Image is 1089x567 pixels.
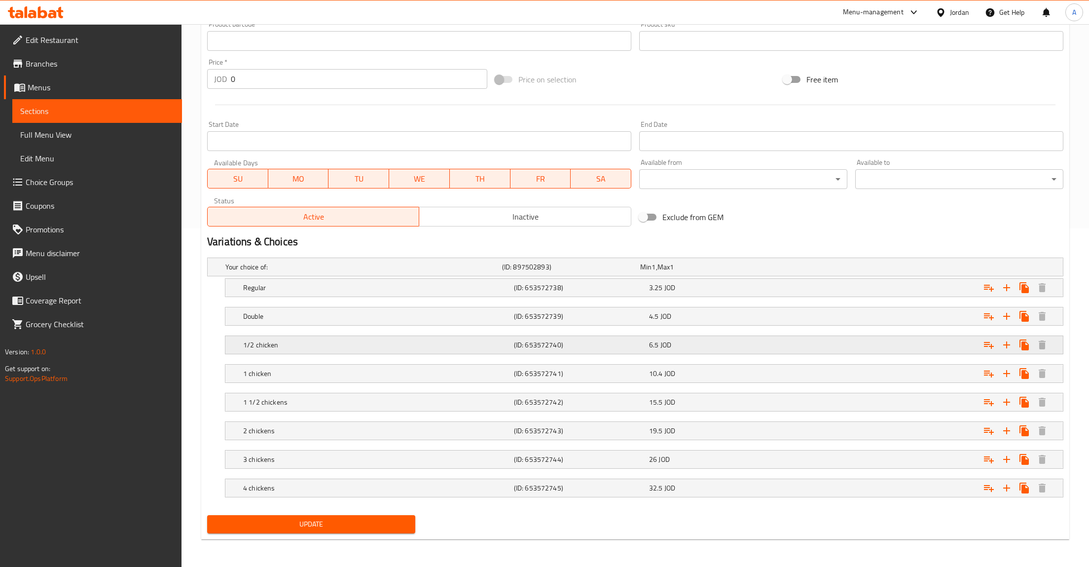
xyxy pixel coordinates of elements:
[268,169,329,189] button: MO
[664,367,675,380] span: JOD
[243,369,510,378] h5: 1 chicken
[1016,479,1033,497] button: Clone new choice
[4,265,182,289] a: Upsell
[998,422,1016,440] button: Add new choice
[998,393,1016,411] button: Add new choice
[393,172,446,186] span: WE
[855,169,1063,189] div: ​
[225,393,1063,411] div: Expand
[31,345,46,358] span: 1.0.0
[1016,422,1033,440] button: Clone new choice
[649,310,658,323] span: 4.5
[1033,393,1051,411] button: Delete 1 1/2 chickens
[1033,279,1051,297] button: Delete Regular
[664,482,675,494] span: JOD
[243,426,510,436] h5: 2 chickens
[243,397,510,407] h5: 1 1/2 chickens
[980,393,998,411] button: Add choice group
[4,194,182,218] a: Coupons
[518,74,577,85] span: Price on selection
[514,340,645,350] h5: (ID: 653572740)
[640,262,774,272] div: ,
[212,210,415,224] span: Active
[20,105,174,117] span: Sections
[980,422,998,440] button: Add choice group
[639,169,847,189] div: ​
[214,73,227,85] p: JOD
[4,170,182,194] a: Choice Groups
[4,241,182,265] a: Menu disclaimer
[225,365,1063,382] div: Expand
[4,28,182,52] a: Edit Restaurant
[514,454,645,464] h5: (ID: 653572744)
[207,234,1063,249] h2: Variations & Choices
[207,515,415,533] button: Update
[514,397,645,407] h5: (ID: 653572742)
[652,261,655,273] span: 1
[1072,7,1076,18] span: A
[389,169,450,189] button: WE
[670,261,674,273] span: 1
[639,31,1063,51] input: Please enter product sku
[4,312,182,336] a: Grocery Checklist
[640,261,652,273] span: Min
[1033,307,1051,325] button: Delete Double
[664,396,675,409] span: JOD
[980,279,998,297] button: Add choice group
[649,281,663,294] span: 3.25
[514,426,645,436] h5: (ID: 653572743)
[26,271,174,283] span: Upsell
[26,318,174,330] span: Grocery Checklist
[225,279,1063,297] div: Expand
[212,172,264,186] span: SU
[662,211,724,223] span: Exclude from GEM
[1016,365,1033,382] button: Clone new choice
[207,169,268,189] button: SU
[664,281,675,294] span: JOD
[1033,422,1051,440] button: Delete 2 chickens
[980,365,998,382] button: Add choice group
[571,169,631,189] button: SA
[660,310,671,323] span: JOD
[225,422,1063,440] div: Expand
[225,307,1063,325] div: Expand
[20,152,174,164] span: Edit Menu
[998,365,1016,382] button: Add new choice
[658,453,669,466] span: JOD
[450,169,510,189] button: TH
[12,123,182,147] a: Full Menu View
[12,147,182,170] a: Edit Menu
[243,311,510,321] h5: Double
[26,224,174,235] span: Promotions
[980,307,998,325] button: Add choice group
[454,172,507,186] span: TH
[20,129,174,141] span: Full Menu View
[998,451,1016,468] button: Add new choice
[649,482,663,494] span: 32.5
[243,454,510,464] h5: 3 chickens
[419,207,631,227] button: Inactive
[5,362,50,375] span: Get support on:
[649,367,663,380] span: 10.4
[28,81,174,93] span: Menus
[207,31,631,51] input: Please enter product barcode
[649,396,663,409] span: 15.5
[998,279,1016,297] button: Add new choice
[225,479,1063,497] div: Expand
[1016,451,1033,468] button: Clone new choice
[4,218,182,241] a: Promotions
[660,339,671,351] span: JOD
[225,336,1063,354] div: Expand
[231,69,487,89] input: Please enter price
[1016,279,1033,297] button: Clone new choice
[843,6,904,18] div: Menu-management
[1033,479,1051,497] button: Delete 4 chickens
[1016,393,1033,411] button: Clone new choice
[510,169,571,189] button: FR
[215,518,407,530] span: Update
[26,34,174,46] span: Edit Restaurant
[423,210,627,224] span: Inactive
[225,262,498,272] h5: Your choice of:
[514,283,645,293] h5: (ID: 653572738)
[806,74,838,85] span: Free item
